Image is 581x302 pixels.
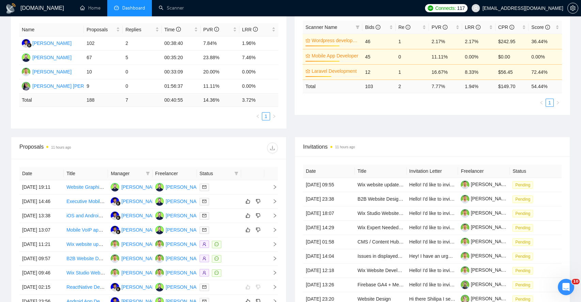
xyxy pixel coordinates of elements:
[22,69,72,74] a: AC[PERSON_NAME]
[111,226,119,234] img: FR
[496,64,529,80] td: $56.45
[513,253,536,259] a: Pending
[461,196,510,201] a: [PERSON_NAME]
[202,285,206,289] span: mail
[155,241,205,247] a: AC[PERSON_NAME]
[262,112,270,120] li: 1
[111,241,160,247] a: AC[PERSON_NAME]
[111,270,160,275] a: AC[PERSON_NAME]
[164,27,181,32] span: Time
[513,182,536,187] a: Pending
[162,36,201,51] td: 00:38:40
[155,270,205,275] a: AC[PERSON_NAME]
[22,40,72,46] a: FR[PERSON_NAME]
[155,197,164,206] img: SK
[246,213,250,218] span: like
[19,195,64,209] td: [DATE] 14:46
[398,24,411,30] span: Re
[358,268,487,273] a: Wix Website Development with SEO and Multilingual Support
[303,192,355,206] td: [DATE] 23:38
[256,199,261,204] span: dislike
[256,114,260,118] span: left
[32,39,72,47] div: [PERSON_NAME]
[108,167,152,180] th: Manager
[66,284,216,290] a: ReactNative Developer for NFC Payments and Automotive Integrations
[114,5,119,10] span: dashboard
[513,239,536,245] a: Pending
[123,94,161,107] td: 7
[155,269,164,277] img: AC
[513,196,536,202] a: Pending
[567,5,578,11] a: setting
[267,142,278,153] button: download
[256,227,261,233] span: dislike
[201,79,239,94] td: 11.11%
[496,34,529,49] td: $242.95
[239,51,278,65] td: 7.46%
[461,281,469,289] img: c1LQ6B8zDGW7xg2bvn9lgjuZe4UDS3AxCvFgz9AcK8oJye1vG0zphHL3C_VQ-3SZvD
[546,99,553,106] a: 1
[254,112,262,120] li: Previous Page
[84,65,123,79] td: 10
[568,5,578,11] span: setting
[111,269,119,277] img: AC
[22,53,30,62] img: SK
[362,49,396,64] td: 45
[443,25,447,30] span: info-circle
[233,168,240,179] span: filter
[234,171,238,175] span: filter
[355,206,407,221] td: Wix Studio Website Build with AI Imagery (finalised quote to be received by tomorrow)
[355,178,407,192] td: Wix website updates, design updates
[32,68,72,75] div: [PERSON_NAME]
[121,183,160,191] div: [PERSON_NAME]
[155,283,164,291] img: SK
[567,3,578,14] button: setting
[429,49,462,64] td: 11.11%
[84,94,123,107] td: 188
[461,296,510,301] a: [PERSON_NAME]
[146,171,150,175] span: filter
[513,281,533,289] span: Pending
[239,36,278,51] td: 1.96%
[435,4,456,12] span: Connects:
[155,240,164,249] img: AC
[153,167,197,180] th: Freelancer
[498,24,514,30] span: CPR
[461,224,510,230] a: [PERSON_NAME]
[155,183,164,191] img: SK
[509,25,514,30] span: info-circle
[144,168,151,179] span: filter
[312,37,358,44] a: Wordpress development
[19,23,84,36] th: Name
[111,255,160,261] a: AC[PERSON_NAME]
[465,24,481,30] span: LRR
[457,4,465,12] span: 117
[496,80,529,93] td: $ 149.70
[358,282,535,287] a: Firebase GA4 + Meta App Events tracking for hybrid iOS/Android app (e‑commerce)
[111,283,119,291] img: FR
[246,199,250,204] span: like
[305,69,310,73] span: crown
[556,101,560,105] span: right
[513,225,536,230] a: Pending
[362,64,396,80] td: 12
[215,271,219,275] span: message
[215,256,219,261] span: message
[111,197,119,206] img: FR
[22,54,72,60] a: SK[PERSON_NAME]
[272,114,276,118] span: right
[461,239,510,244] a: [PERSON_NAME]
[155,213,205,218] a: SK[PERSON_NAME]
[80,5,100,11] a: homeHome
[123,36,161,51] td: 2
[244,197,252,205] button: like
[513,282,536,287] a: Pending
[87,26,115,33] span: Proposals
[32,54,72,61] div: [PERSON_NAME]
[242,27,258,32] span: LRR
[429,64,462,80] td: 16.67%
[123,23,161,36] th: Replies
[166,226,205,234] div: [PERSON_NAME]
[22,39,30,48] img: FR
[254,112,262,120] button: left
